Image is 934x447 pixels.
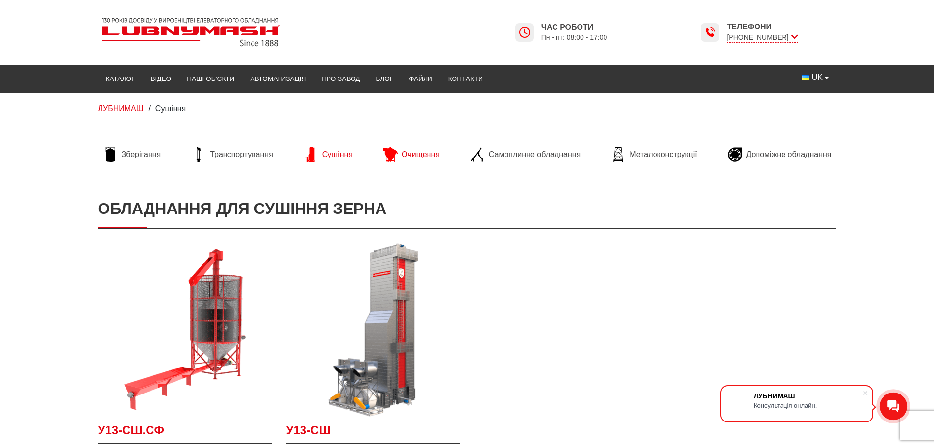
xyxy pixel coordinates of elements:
[727,22,798,32] span: Телефони
[519,26,530,38] img: Lubnymash time icon
[286,422,460,444] a: У13-СШ
[155,105,186,113] span: Сушіння
[754,402,862,409] div: Консультація онлайн.
[541,33,607,42] span: Пн - пт: 08:00 - 17:00
[186,147,278,162] a: Транспортування
[723,147,836,162] a: Допоміжне обладнання
[802,75,809,80] img: Українська
[299,147,357,162] a: Сушіння
[489,149,581,160] span: Самоплинне обладнання
[143,68,179,90] a: Відео
[401,68,440,90] a: Файли
[402,149,440,160] span: Очищення
[465,147,585,162] a: Самоплинне обладнання
[378,147,445,162] a: Очищення
[704,26,716,38] img: Lubnymash time icon
[179,68,242,90] a: Наші об’єкти
[812,72,823,83] span: UK
[98,422,272,444] a: У13-СШ.СФ
[630,149,697,160] span: Металоконструкції
[440,68,491,90] a: Контакти
[368,68,401,90] a: Блог
[541,22,607,33] span: Час роботи
[98,105,144,113] a: ЛУБНИМАШ
[122,149,161,160] span: Зберігання
[210,149,273,160] span: Транспортування
[746,149,832,160] span: Допоміжне обладнання
[754,392,862,400] div: ЛУБНИМАШ
[98,147,166,162] a: Зберігання
[98,189,836,228] h1: Обладнання для сушіння зерна
[727,32,798,43] span: [PHONE_NUMBER]
[98,68,143,90] a: Каталог
[314,68,368,90] a: Про завод
[794,68,836,87] button: UK
[322,149,353,160] span: Сушіння
[242,68,314,90] a: Автоматизація
[148,105,150,113] span: /
[606,147,702,162] a: Металоконструкції
[98,14,284,51] img: Lubnymash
